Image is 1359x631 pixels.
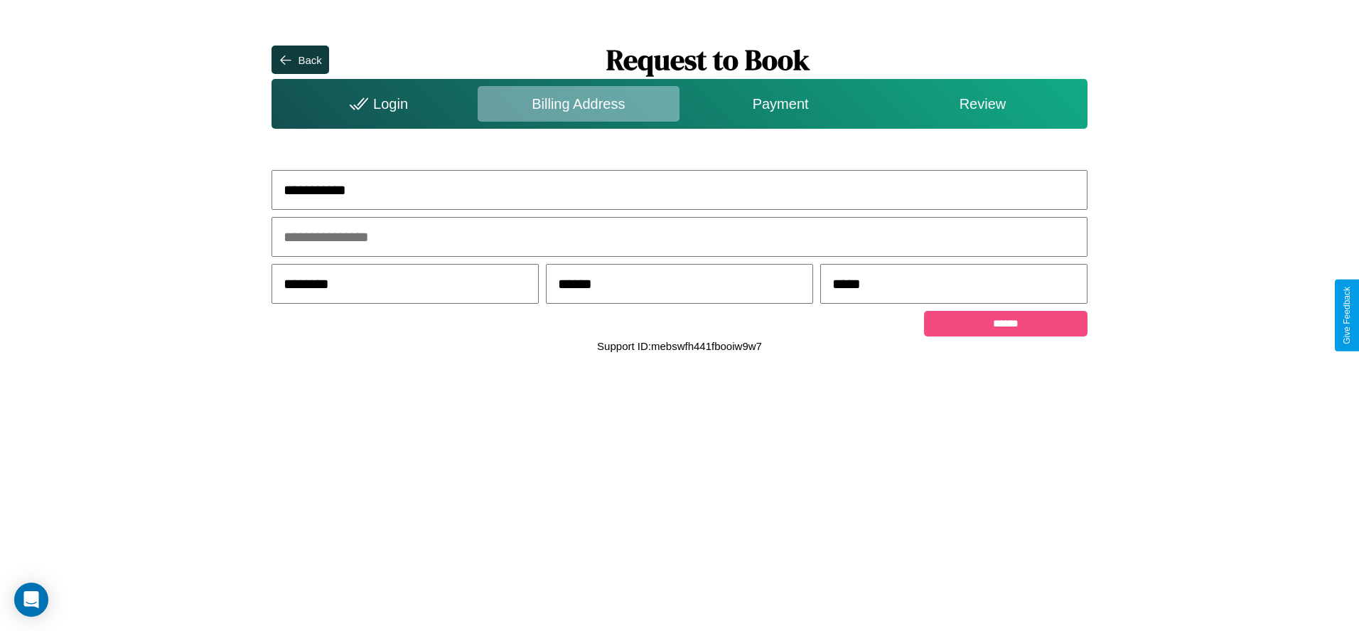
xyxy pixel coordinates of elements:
[881,86,1083,122] div: Review
[478,86,679,122] div: Billing Address
[275,86,477,122] div: Login
[272,46,328,74] button: Back
[14,583,48,617] div: Open Intercom Messenger
[298,54,321,66] div: Back
[1342,287,1352,344] div: Give Feedback
[597,336,762,356] p: Support ID: mebswfh441fbooiw9w7
[679,86,881,122] div: Payment
[329,41,1087,79] h1: Request to Book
